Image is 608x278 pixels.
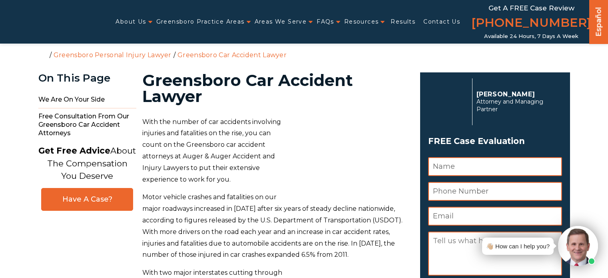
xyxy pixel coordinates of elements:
strong: Get Free Advice [38,146,110,156]
span: Available 24 Hours, 7 Days a Week [484,33,578,40]
a: Results [391,14,415,30]
input: Name [428,157,562,176]
input: Phone Number [428,182,562,201]
div: On This Page [38,72,136,84]
p: Motor vehicle crashes and fatalities on our major roadways increased in [DATE] after six years of... [142,192,411,261]
img: Auger & Auger Accident and Injury Lawyers Logo [5,14,105,29]
span: We Are On Your Side [38,92,136,108]
h1: Greensboro Car Accident Lawyer [142,72,411,104]
a: Greensboro Personal Injury Lawyer [54,51,171,59]
li: Greensboro Car Accident Lawyer [175,51,289,59]
img: Intaker widget Avatar [558,226,598,266]
input: Email [428,207,562,226]
a: [PHONE_NUMBER] [471,14,591,33]
img: shutterstock_151794464 [291,116,411,196]
a: Greensboro Practice Areas [156,14,245,30]
a: FAQs [317,14,334,30]
span: Have A Case? [50,195,125,204]
a: Areas We Serve [255,14,307,30]
a: Resources [344,14,379,30]
span: Get a FREE Case Review [488,4,574,12]
div: 👋🏼 How can I help you? [486,241,550,252]
p: [PERSON_NAME] [476,90,558,98]
p: With the number of car accidents involving injuries and fatalities on the rise, you can count on ... [142,116,411,186]
a: About Us [116,14,146,30]
span: Attorney and Managing Partner [476,98,558,113]
span: Free Consultation From Our Greensboro Car Accident Attorneys [38,108,136,141]
span: FREE Case Evaluation [428,134,562,149]
p: About The Compensation You Deserve [38,144,136,182]
img: Herbert Auger [428,82,468,122]
a: Contact Us [423,14,460,30]
a: Have A Case? [41,188,133,211]
a: Home [40,51,48,58]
